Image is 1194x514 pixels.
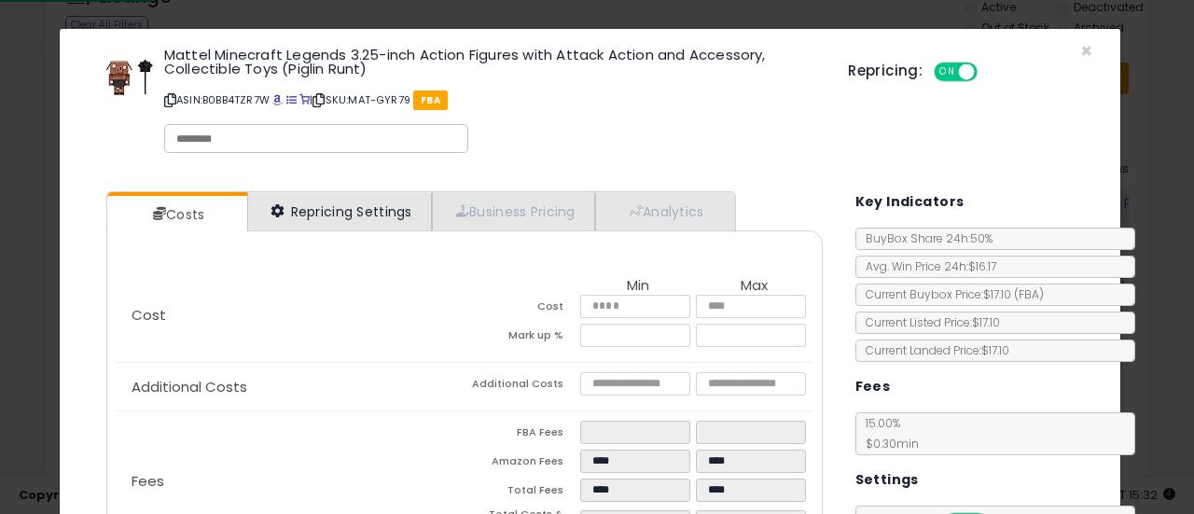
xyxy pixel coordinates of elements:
[856,342,1009,358] span: Current Landed Price: $17.10
[102,48,158,104] img: 31isPd6DlSL._SL60_.jpg
[465,479,580,507] td: Total Fees
[696,278,812,295] th: Max
[848,63,923,78] h5: Repricing:
[856,286,1044,302] span: Current Buybox Price:
[117,308,465,323] p: Cost
[1014,286,1044,302] span: ( FBA )
[856,258,996,274] span: Avg. Win Price 24h: $16.17
[413,90,448,110] span: FBA
[164,48,820,76] h3: Mattel Minecraft Legends 3.25-inch Action Figures with Attack Action and Accessory, Collectible T...
[856,314,1000,330] span: Current Listed Price: $17.10
[595,192,733,230] a: Analytics
[164,85,820,115] p: ASIN: B0BB4TZR7W | SKU: MAT-GYR79
[465,421,580,450] td: FBA Fees
[465,324,580,353] td: Mark up %
[855,190,965,214] h5: Key Indicators
[117,474,465,489] p: Fees
[856,436,919,451] span: $0.30 min
[856,415,919,451] span: 15.00 %
[247,192,432,230] a: Repricing Settings
[465,450,580,479] td: Amazon Fees
[117,380,465,395] p: Additional Costs
[465,295,580,324] td: Cost
[465,372,580,401] td: Additional Costs
[856,230,993,246] span: BuyBox Share 24h: 50%
[432,192,595,230] a: Business Pricing
[855,375,891,398] h5: Fees
[855,468,919,492] h5: Settings
[272,92,283,107] a: BuyBox page
[580,278,696,295] th: Min
[286,92,297,107] a: All offer listings
[1080,37,1092,64] span: ×
[299,92,310,107] a: Your listing only
[975,64,1005,80] span: OFF
[983,286,1044,302] span: $17.10
[107,196,245,233] a: Costs
[936,64,959,80] span: ON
